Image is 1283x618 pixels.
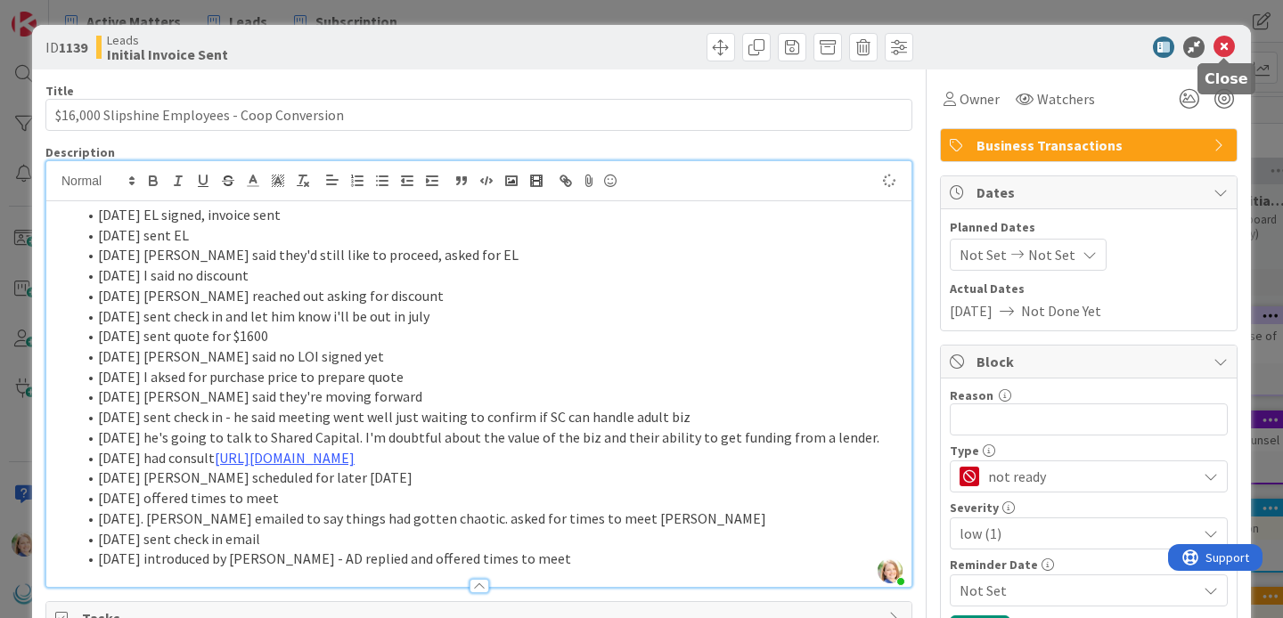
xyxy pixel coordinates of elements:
[950,558,1038,571] span: Reminder Date
[77,386,903,407] li: [DATE] [PERSON_NAME] said they're moving forward
[77,326,903,346] li: [DATE] sent quote for $1600
[960,521,1188,546] span: low (1)
[960,580,1197,601] span: Not Set
[988,464,1188,489] span: not ready
[878,558,903,583] img: Sl300r1zNejTcUF0uYcJund7nRpyjiOK.jpg
[977,134,1205,156] span: Business Transactions
[37,3,81,24] span: Support
[950,444,979,457] span: Type
[59,38,87,56] b: 1139
[1037,88,1095,110] span: Watchers
[960,244,1007,265] span: Not Set
[77,306,903,327] li: [DATE] sent check in and let him know i'll be out in july
[45,37,87,58] span: ID
[1021,300,1101,321] span: Not Done Yet
[950,218,1228,237] span: Planned Dates
[77,265,903,286] li: [DATE] I said no discount
[977,351,1205,372] span: Block
[77,529,903,549] li: [DATE] sent check in email
[77,488,903,508] li: [DATE] offered times to meet
[215,449,355,467] a: [URL][DOMAIN_NAME]
[1028,244,1075,265] span: Not Set
[77,205,903,225] li: [DATE] EL signed, invoice sent
[77,508,903,529] li: [DATE]. [PERSON_NAME] emailed to say things had gotten chaotic. asked for times to meet [PERSON_N...
[45,83,74,99] label: Title
[77,225,903,246] li: [DATE] sent EL
[960,88,1000,110] span: Owner
[77,549,903,569] li: [DATE] introduced by [PERSON_NAME] - AD replied and offered times to meet
[950,280,1228,298] span: Actual Dates
[950,387,993,403] label: Reason
[1205,70,1248,87] h5: Close
[107,33,228,47] span: Leads
[77,367,903,387] li: [DATE] I aksed for purchase price to prepare quote
[77,346,903,367] li: [DATE] [PERSON_NAME] said no LOI signed yet
[45,99,912,131] input: type card name here...
[77,245,903,265] li: [DATE] [PERSON_NAME] said they'd still like to proceed, asked for EL
[107,47,228,61] b: Initial Invoice Sent
[977,182,1205,203] span: Dates
[77,407,903,427] li: [DATE] sent check in - he said meeting went well just waiting to confirm if SC can handle adult biz
[77,448,903,468] li: [DATE] had consult
[950,501,999,514] span: Severity
[45,144,115,160] span: Description
[77,286,903,306] li: [DATE] [PERSON_NAME] reached out asking for discount
[77,427,903,448] li: [DATE] he's going to talk to Shared Capital. I'm doubtful about the value of the biz and their ab...
[950,300,993,321] span: [DATE]
[77,468,903,488] li: [DATE] [PERSON_NAME] scheduled for later [DATE]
